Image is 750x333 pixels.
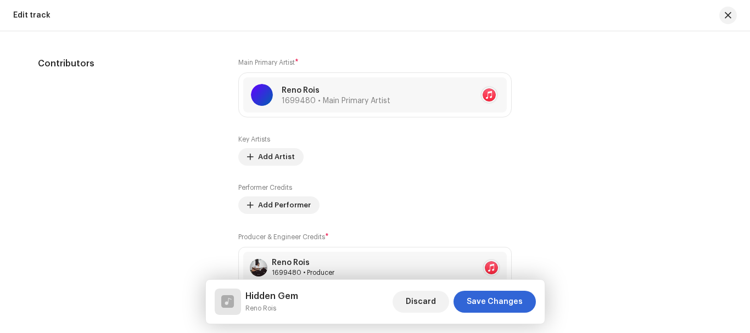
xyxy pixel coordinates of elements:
[250,259,267,276] img: 9cdb4f80-8bf8-4724-a477-59c94c885eae
[282,85,390,97] p: Reno Rois
[258,194,311,216] span: Add Performer
[245,303,298,314] small: Hidden Gem
[406,291,436,313] span: Discard
[238,135,270,144] label: Key Artists
[238,183,292,192] label: Performer Credits
[258,146,295,168] span: Add Artist
[282,97,390,105] span: 1699480 • Main Primary Artist
[467,291,523,313] span: Save Changes
[272,258,334,267] div: Reno Rois
[238,234,325,240] small: Producer & Engineer Credits
[238,196,320,214] button: Add Performer
[454,291,536,313] button: Save Changes
[245,290,298,303] h5: Hidden Gem
[238,148,304,166] button: Add Artist
[393,291,449,313] button: Discard
[238,59,295,66] small: Main Primary Artist
[272,268,334,277] div: Producer
[38,57,221,70] h5: Contributors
